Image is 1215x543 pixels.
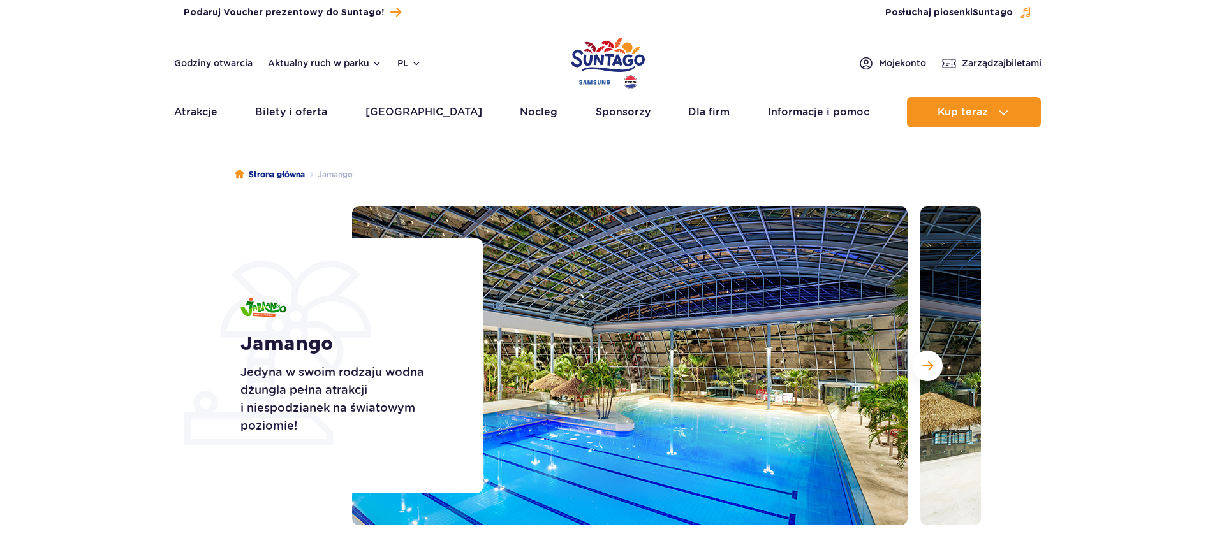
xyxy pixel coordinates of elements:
a: Podaruj Voucher prezentowy do Suntago! [184,4,401,21]
button: Następny slajd [912,351,943,381]
a: Nocleg [520,97,557,127]
li: Jamango [305,168,353,181]
button: Kup teraz [907,97,1041,127]
h1: Jamango [240,333,454,356]
a: Dla firm [688,97,730,127]
button: Aktualny ruch w parku [268,58,382,68]
p: Jedyna w swoim rodzaju wodna dżungla pełna atrakcji i niespodzianek na światowym poziomie! [240,363,454,435]
a: Informacje i pomoc [768,97,869,127]
span: Zarządzaj biletami [962,57,1042,69]
a: Godziny otwarcia [174,57,253,69]
a: Bilety i oferta [255,97,327,127]
a: Zarządzajbiletami [941,55,1042,71]
a: Strona główna [235,168,305,181]
img: Jamango [240,298,286,317]
a: Sponsorzy [596,97,651,127]
a: Atrakcje [174,97,217,127]
a: Park of Poland [571,32,645,90]
span: Moje konto [879,57,926,69]
span: Podaruj Voucher prezentowy do Suntago! [184,6,384,19]
span: Kup teraz [938,106,988,118]
span: Suntago [973,8,1013,17]
button: Posłuchaj piosenkiSuntago [885,6,1032,19]
a: [GEOGRAPHIC_DATA] [365,97,482,127]
a: Mojekonto [858,55,926,71]
span: Posłuchaj piosenki [885,6,1013,19]
button: pl [397,57,422,69]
